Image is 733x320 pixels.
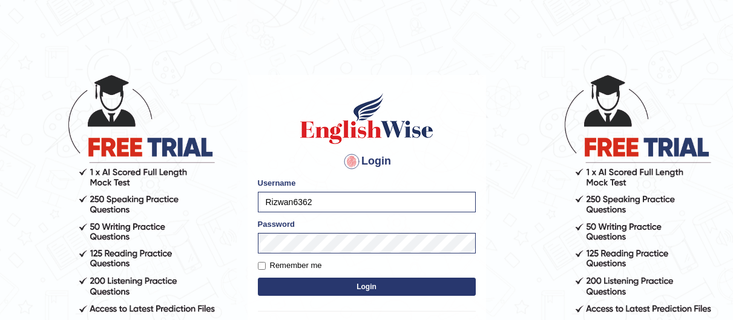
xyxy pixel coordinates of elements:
label: Username [258,177,296,189]
label: Password [258,218,295,230]
img: Logo of English Wise sign in for intelligent practice with AI [298,91,436,146]
label: Remember me [258,260,322,272]
h4: Login [258,152,476,171]
input: Remember me [258,262,266,270]
button: Login [258,278,476,296]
